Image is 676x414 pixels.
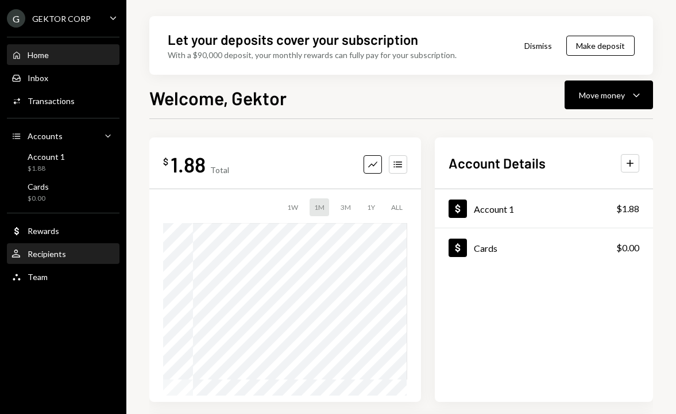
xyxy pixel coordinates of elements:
h2: Account Details [449,154,546,172]
div: Inbox [28,73,48,83]
a: Rewards [7,220,119,241]
button: Dismiss [510,32,566,59]
h1: Welcome, Gektor [149,86,287,109]
div: Let your deposits cover your subscription [168,30,418,49]
div: $1.88 [616,202,639,216]
div: Home [28,50,49,60]
div: Accounts [28,131,63,141]
a: Account 1$1.88 [435,189,653,228]
a: Account 1$1.88 [7,148,119,176]
div: G [7,9,25,28]
div: Recipients [28,249,66,259]
div: Account 1 [474,204,514,214]
a: Team [7,266,119,287]
div: $0.00 [616,241,639,255]
div: Rewards [28,226,59,236]
button: Move money [565,80,653,109]
div: Total [210,165,229,175]
div: Transactions [28,96,75,106]
div: Cards [28,182,49,191]
a: Cards$0.00 [7,178,119,206]
div: ALL [387,198,407,216]
div: 1W [283,198,303,216]
a: Home [7,44,119,65]
div: $0.00 [28,194,49,204]
div: Team [28,272,48,282]
div: $ [163,156,168,167]
div: 1.88 [171,151,206,177]
div: Cards [474,243,497,254]
button: Make deposit [566,36,635,56]
div: 1M [310,198,329,216]
a: Transactions [7,90,119,111]
div: $1.88 [28,164,65,174]
div: Account 1 [28,152,65,162]
a: Cards$0.00 [435,228,653,267]
div: 3M [336,198,356,216]
div: With a $90,000 deposit, your monthly rewards can fully pay for your subscription. [168,49,457,61]
a: Inbox [7,67,119,88]
a: Accounts [7,125,119,146]
div: Move money [579,89,625,101]
div: 1Y [362,198,380,216]
div: GEKTOR CORP [32,14,91,24]
a: Recipients [7,243,119,264]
